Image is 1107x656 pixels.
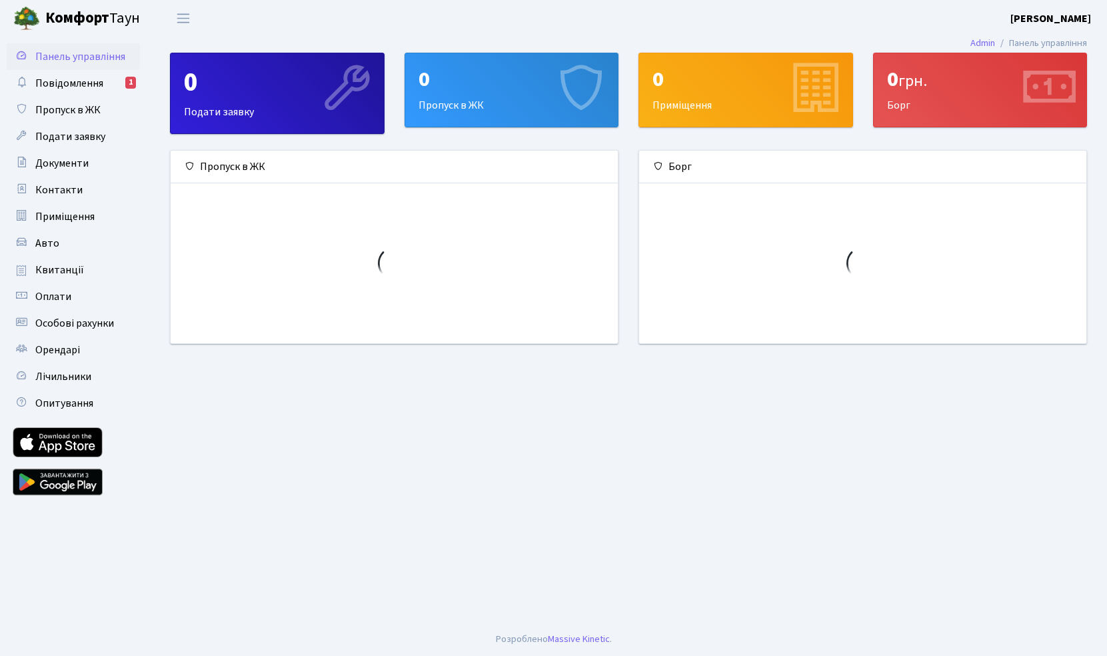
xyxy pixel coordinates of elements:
[35,289,71,304] span: Оплати
[639,151,1086,183] div: Борг
[35,156,89,171] span: Документи
[7,363,140,390] a: Лічильники
[7,337,140,363] a: Орендарі
[35,49,125,64] span: Панель управління
[170,53,385,134] a: 0Подати заявку
[125,77,136,89] div: 1
[35,129,105,144] span: Подати заявку
[7,150,140,177] a: Документи
[171,151,618,183] div: Пропуск в ЖК
[35,343,80,357] span: Орендарі
[35,316,114,331] span: Особові рахунки
[652,67,839,92] div: 0
[970,36,995,50] a: Admin
[1010,11,1091,26] b: [PERSON_NAME]
[548,632,610,646] a: Massive Kinetic
[7,390,140,417] a: Опитування
[7,310,140,337] a: Особові рахунки
[7,230,140,257] a: Авто
[7,257,140,283] a: Квитанції
[7,70,140,97] a: Повідомлення1
[898,69,927,93] span: грн.
[7,123,140,150] a: Подати заявку
[639,53,852,127] div: Приміщення
[35,209,95,224] span: Приміщення
[184,67,371,99] div: 0
[995,36,1087,51] li: Панель управління
[7,97,140,123] a: Пропуск в ЖК
[13,5,40,32] img: logo.png
[887,67,1074,92] div: 0
[45,7,140,30] span: Таун
[35,236,59,251] span: Авто
[7,203,140,230] a: Приміщення
[35,183,83,197] span: Контакти
[35,369,91,384] span: Лічильники
[45,7,109,29] b: Комфорт
[171,53,384,133] div: Подати заявку
[1010,11,1091,27] a: [PERSON_NAME]
[7,177,140,203] a: Контакти
[405,53,619,127] a: 0Пропуск в ЖК
[7,283,140,310] a: Оплати
[7,43,140,70] a: Панель управління
[496,632,612,647] div: Розроблено .
[35,103,101,117] span: Пропуск в ЖК
[638,53,853,127] a: 0Приміщення
[874,53,1087,127] div: Борг
[419,67,605,92] div: 0
[35,396,93,411] span: Опитування
[35,76,103,91] span: Повідомлення
[167,7,200,29] button: Переключити навігацію
[950,29,1107,57] nav: breadcrumb
[405,53,618,127] div: Пропуск в ЖК
[35,263,84,277] span: Квитанції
